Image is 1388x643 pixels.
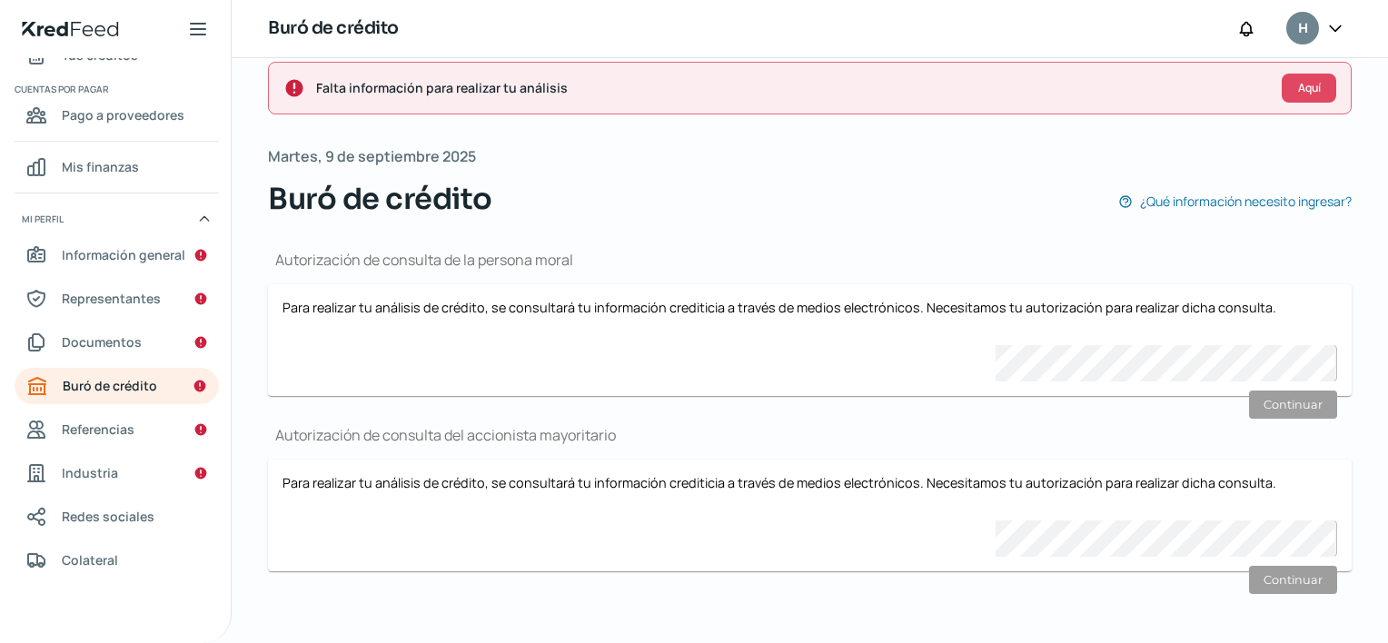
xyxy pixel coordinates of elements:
[268,250,1352,270] h1: Autorización de consulta de la persona moral
[62,549,118,571] span: Colateral
[283,299,1337,316] p: Para realizar tu análisis de crédito, se consultará tu información crediticia a través de medios ...
[62,331,142,353] span: Documentos
[62,505,154,528] span: Redes sociales
[268,425,1352,445] h1: Autorización de consulta del accionista mayoritario
[268,143,476,170] span: Martes, 9 de septiembre 2025
[1282,74,1336,103] button: Aquí
[62,104,184,126] span: Pago a proveedores
[1298,83,1321,94] span: Aquí
[268,177,492,221] span: Buró de crédito
[15,81,216,97] span: Cuentas por pagar
[15,281,219,317] a: Representantes
[62,155,139,178] span: Mis finanzas
[268,15,399,42] h1: Buró de crédito
[15,97,219,134] a: Pago a proveedores
[1298,18,1307,40] span: H
[62,243,185,266] span: Información general
[1249,391,1337,419] button: Continuar
[1140,190,1352,213] span: ¿Qué información necesito ingresar?
[62,461,118,484] span: Industria
[316,76,1267,99] span: Falta información para realizar tu análisis
[15,499,219,535] a: Redes sociales
[15,324,219,361] a: Documentos
[15,237,219,273] a: Información general
[63,374,157,397] span: Buró de crédito
[15,149,219,185] a: Mis finanzas
[15,542,219,579] a: Colateral
[283,474,1337,491] p: Para realizar tu análisis de crédito, se consultará tu información crediticia a través de medios ...
[15,411,219,448] a: Referencias
[1249,566,1337,594] button: Continuar
[15,368,219,404] a: Buró de crédito
[22,211,64,227] span: Mi perfil
[62,418,134,440] span: Referencias
[15,455,219,491] a: Industria
[62,287,161,310] span: Representantes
